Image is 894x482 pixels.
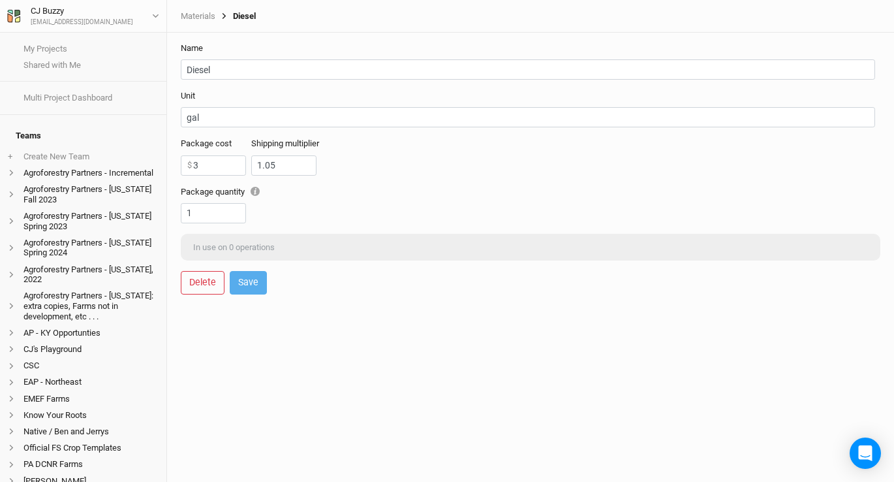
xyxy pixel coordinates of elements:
a: Materials [181,11,215,22]
div: Diesel [215,11,256,22]
h4: Teams [8,123,159,149]
div: Open Intercom Messenger [850,438,881,469]
label: Unit [181,90,195,102]
label: Package quantity [181,186,245,198]
button: Save [230,271,267,294]
label: $ [187,159,192,171]
label: Package cost [181,138,232,150]
label: Name [181,42,203,54]
label: Shipping multiplier [251,138,319,150]
div: Tooltip anchor [249,185,261,197]
div: [EMAIL_ADDRESS][DOMAIN_NAME] [31,18,133,27]
span: + [8,152,12,162]
div: CJ Buzzy [31,5,133,18]
button: Delete [181,271,224,294]
button: CJ Buzzy[EMAIL_ADDRESS][DOMAIN_NAME] [7,4,160,27]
